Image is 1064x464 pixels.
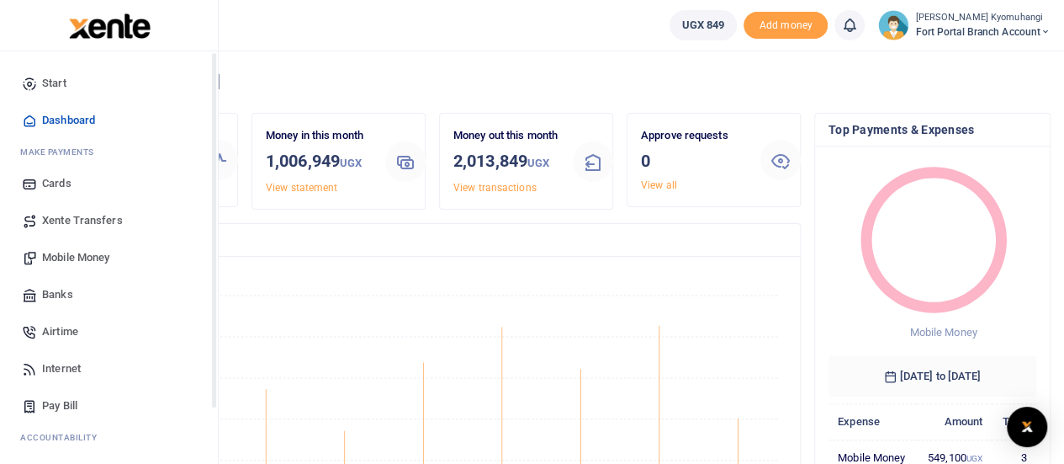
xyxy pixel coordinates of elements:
[682,17,725,34] span: UGX 849
[42,360,81,377] span: Internet
[1007,407,1047,447] div: Open Intercom Messenger
[266,148,372,176] h3: 1,006,949
[527,157,549,169] small: UGX
[13,65,204,102] a: Start
[42,175,71,192] span: Cards
[42,323,78,340] span: Airtime
[453,148,559,176] h3: 2,013,849
[744,12,828,40] span: Add money
[909,326,977,339] span: Mobile Money
[744,12,828,40] li: Toup your wallet
[453,127,559,145] p: Money out this month
[917,403,992,440] th: Amount
[670,10,738,40] a: UGX 849
[828,356,1036,397] h6: [DATE] to [DATE]
[42,75,66,92] span: Start
[453,182,537,194] a: View transactions
[641,179,677,191] a: View all
[663,10,744,40] li: Wallet ballance
[13,387,204,424] a: Pay Bill
[828,120,1036,139] h4: Top Payments & Expenses
[13,102,204,139] a: Dashboard
[13,165,204,202] a: Cards
[67,19,151,31] a: logo-small logo-large logo-large
[13,202,204,239] a: Xente Transfers
[69,13,151,39] img: logo-large
[915,11,1051,25] small: [PERSON_NAME] Kyomuhangi
[42,112,95,129] span: Dashboard
[878,10,1051,40] a: profile-user [PERSON_NAME] Kyomuhangi Fort Portal Branch Account
[13,239,204,276] a: Mobile Money
[13,313,204,350] a: Airtime
[828,403,917,440] th: Expense
[266,182,337,194] a: View statement
[42,286,73,303] span: Banks
[915,24,1051,40] span: Fort Portal Branch Account
[13,350,204,387] a: Internet
[42,212,123,229] span: Xente Transfers
[992,403,1036,440] th: Txns
[266,127,372,145] p: Money in this month
[13,276,204,313] a: Banks
[42,397,77,414] span: Pay Bill
[641,127,747,145] p: Approve requests
[29,146,94,158] span: ake Payments
[744,18,828,30] a: Add money
[42,249,109,266] span: Mobile Money
[33,431,97,444] span: countability
[878,10,908,40] img: profile-user
[641,148,747,173] h3: 0
[78,231,786,249] h4: Transactions Overview
[13,139,204,165] li: M
[340,157,362,169] small: UGX
[64,72,1051,91] h4: Hello [PERSON_NAME]
[13,424,204,451] li: Ac
[966,454,982,463] small: UGX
